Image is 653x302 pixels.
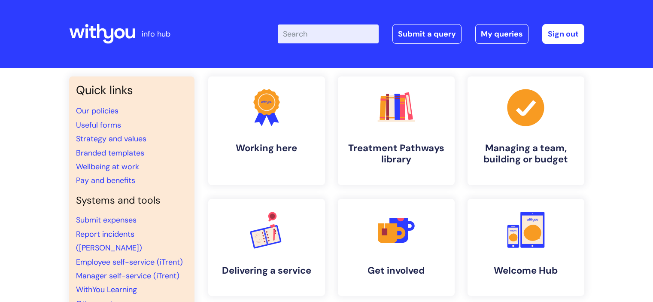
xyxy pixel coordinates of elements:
[338,199,455,296] a: Get involved
[76,284,137,295] a: WithYou Learning
[215,265,318,276] h4: Delivering a service
[475,24,528,44] a: My queries
[76,271,179,281] a: Manager self-service (iTrent)
[208,76,325,185] a: Working here
[76,257,183,267] a: Employee self-service (iTrent)
[542,24,584,44] a: Sign out
[76,106,118,116] a: Our policies
[468,76,584,185] a: Managing a team, building or budget
[76,134,146,144] a: Strategy and values
[76,148,144,158] a: Branded templates
[76,162,139,172] a: Wellbeing at work
[278,24,584,44] div: | -
[468,199,584,296] a: Welcome Hub
[215,143,318,154] h4: Working here
[76,215,137,225] a: Submit expenses
[76,175,135,186] a: Pay and benefits
[345,265,448,276] h4: Get involved
[392,24,462,44] a: Submit a query
[142,27,170,41] p: info hub
[338,76,455,185] a: Treatment Pathways library
[76,195,188,207] h4: Systems and tools
[76,83,188,97] h3: Quick links
[76,120,121,130] a: Useful forms
[474,265,577,276] h4: Welcome Hub
[345,143,448,165] h4: Treatment Pathways library
[76,229,142,253] a: Report incidents ([PERSON_NAME])
[278,24,379,43] input: Search
[474,143,577,165] h4: Managing a team, building or budget
[208,199,325,296] a: Delivering a service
